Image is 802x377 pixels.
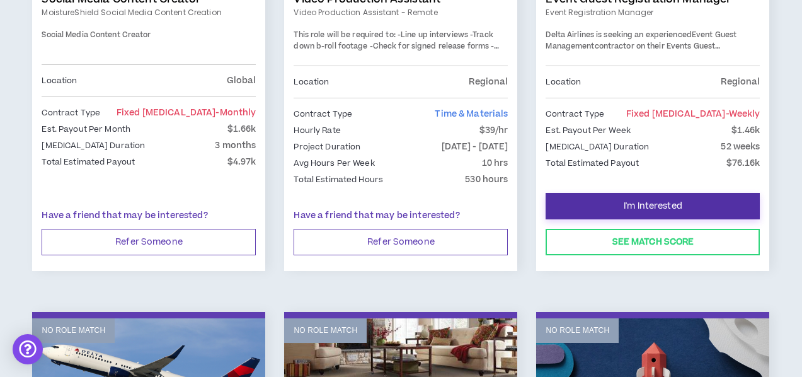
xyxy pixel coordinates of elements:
[546,41,742,74] span: contractor on their Events Guest Management team. This a 40hrs/week position with 3 days in the o...
[726,108,760,120] span: - weekly
[227,74,256,88] p: Global
[215,107,256,119] span: - monthly
[42,74,77,88] p: Location
[726,156,760,170] p: $76.16k
[42,139,145,153] p: [MEDICAL_DATA] Duration
[294,124,340,137] p: Hourly Rate
[294,229,508,255] button: Refer Someone
[731,124,760,137] p: $1.46k
[465,173,508,187] p: 530 hours
[294,107,352,121] p: Contract Type
[42,155,135,169] p: Total Estimated Payout
[546,30,736,52] strong: Event Guest Management
[294,7,508,18] a: Video Production Assistant - Remote
[215,139,256,153] p: 3 months
[42,325,105,337] p: No Role Match
[479,124,508,137] p: $39/hr
[482,156,508,170] p: 10 hrs
[42,7,256,18] a: MoistureShield Social Media Content Creation
[398,30,468,40] span: -Line up interviews
[624,200,682,212] span: I'm Interested
[294,75,329,89] p: Location
[370,41,489,52] span: -Check for signed release forms
[469,75,508,89] p: Regional
[294,325,357,337] p: No Role Match
[721,75,760,89] p: Regional
[546,7,760,18] a: Event Registration Manager
[294,30,493,52] span: -Track down b-roll footage
[546,140,649,154] p: [MEDICAL_DATA] Duration
[294,41,499,63] span: -Keep projects up to date in Wrike.
[42,106,100,120] p: Contract Type
[227,155,256,169] p: $4.97k
[435,108,508,120] span: Time & Materials
[442,140,508,154] p: [DATE] - [DATE]
[42,209,256,223] p: Have a friend that may be interested?
[546,75,581,89] p: Location
[42,122,130,136] p: Est. Payout Per Month
[294,156,374,170] p: Avg Hours Per Week
[721,140,760,154] p: 52 weeks
[626,108,760,120] span: Fixed [MEDICAL_DATA]
[117,107,256,119] span: Fixed [MEDICAL_DATA]
[546,107,604,121] p: Contract Type
[13,334,43,364] div: Open Intercom Messenger
[294,140,360,154] p: Project Duration
[294,173,383,187] p: Total Estimated Hours
[42,229,256,255] button: Refer Someone
[546,193,760,219] button: I'm Interested
[546,229,760,255] button: See Match Score
[294,30,395,40] span: This role will be required to:
[227,122,256,136] p: $1.66k
[546,124,630,137] p: Est. Payout Per Week
[546,30,691,40] span: Delta Airlines is seeking an experienced
[42,30,151,40] span: Social Media Content Creator
[294,209,508,223] p: Have a friend that may be interested?
[546,325,609,337] p: No Role Match
[546,156,639,170] p: Total Estimated Payout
